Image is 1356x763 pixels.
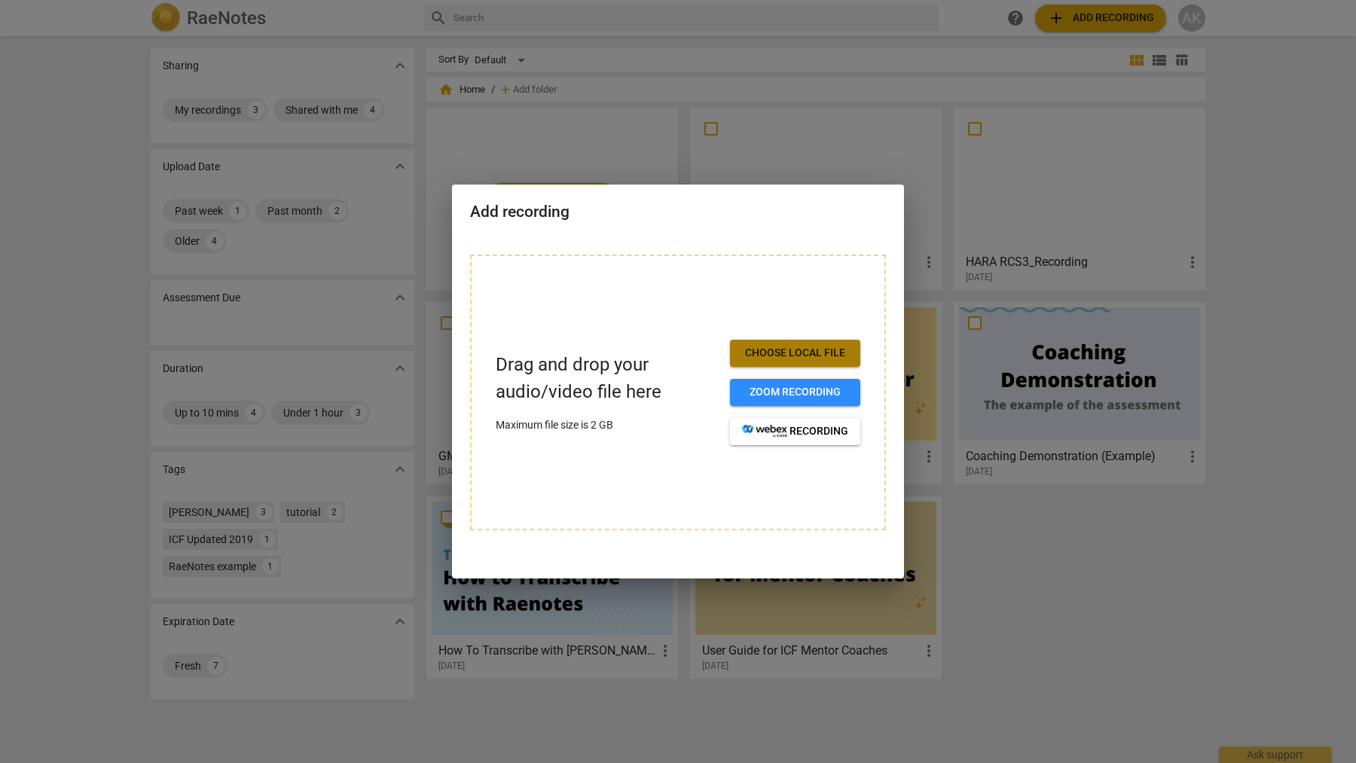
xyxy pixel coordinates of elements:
span: recording [742,424,848,439]
h2: Add recording [470,203,886,221]
button: Zoom recording [730,379,860,406]
button: recording [730,418,860,445]
p: Drag and drop your audio/video file here [496,352,718,404]
button: Choose local file [730,340,860,367]
span: Choose local file [742,346,848,361]
span: Zoom recording [742,385,848,400]
p: Maximum file size is 2 GB [496,417,718,433]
